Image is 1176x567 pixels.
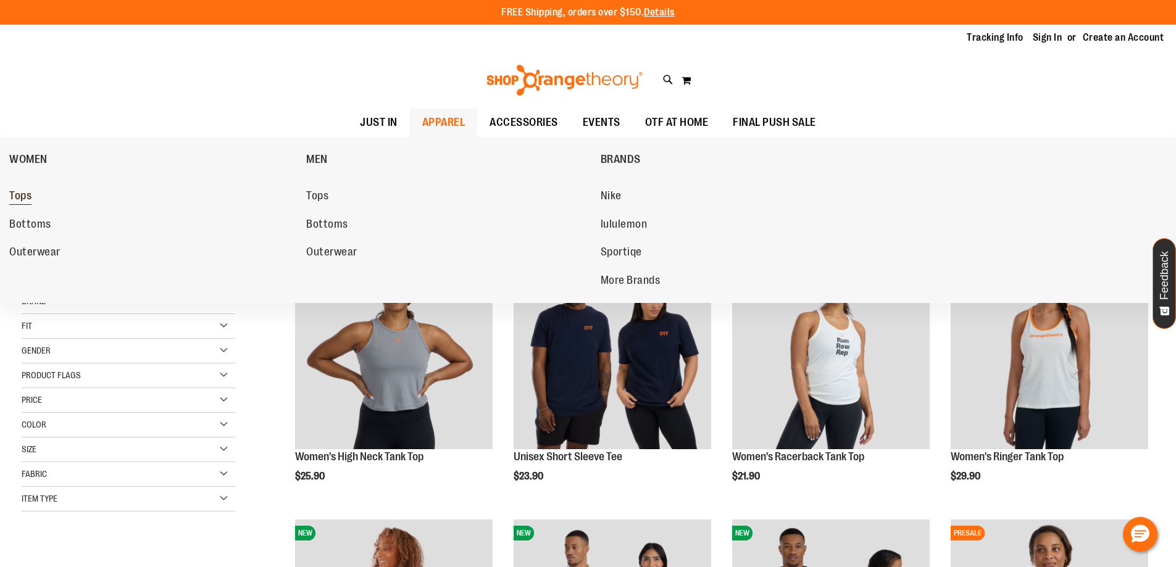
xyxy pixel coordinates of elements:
a: Details [644,7,675,18]
span: BRANDS [601,153,641,168]
div: product [507,246,717,513]
span: Tops [9,189,31,205]
span: NEW [295,526,315,540]
p: FREE Shipping, orders over $150. [501,6,675,20]
span: APPAREL [422,109,465,136]
a: WOMEN [9,143,300,175]
span: Price [22,395,42,405]
a: Bottoms [306,213,588,236]
span: Nike [601,189,622,205]
img: Image of Womens Racerback Tank [732,252,930,449]
span: Fit [22,321,32,331]
div: product [945,246,1154,513]
a: Image of Womens Racerback TankNEWNEW [732,252,930,451]
a: Unisex Short Sleeve Tee [514,450,622,463]
a: FINAL PUSH SALE [720,109,828,137]
span: PRESALE [951,526,985,540]
span: $23.90 [514,471,545,482]
div: product [289,246,499,513]
span: Feedback [1159,251,1170,300]
span: ACCESSORIES [490,109,558,136]
span: lululemon [601,218,648,233]
a: Outerwear [306,241,588,263]
a: Women's High Neck Tank Top [295,450,423,463]
span: More Brands [601,274,661,289]
span: Fabric [22,469,47,479]
span: Bottoms [9,218,51,233]
a: Tracking Info [967,31,1024,44]
span: EVENTS [583,109,620,136]
span: Sportiqe [601,246,642,261]
span: FINAL PUSH SALE [733,109,816,136]
span: $29.90 [951,471,982,482]
span: Tops [306,189,328,205]
a: Create an Account [1083,31,1164,44]
a: MEN [306,143,594,175]
span: Product Flags [22,370,81,380]
img: Image of Womens BB High Neck Tank Grey [295,252,493,449]
span: Size [22,444,36,454]
span: NEW [732,526,753,540]
a: Sign In [1033,31,1062,44]
span: JUST IN [360,109,398,136]
span: Outerwear [306,246,357,261]
a: Image of Womens Ringer TankNEWNEW [951,252,1148,451]
a: Image of Womens BB High Neck Tank GreyNEWNEW [295,252,493,451]
span: $25.90 [295,471,327,482]
a: Women's Racerback Tank Top [732,450,864,463]
img: Shop Orangetheory [485,65,644,96]
img: Image of Womens Ringer Tank [951,252,1148,449]
span: Color [22,420,46,429]
button: Feedback - Show survey [1153,238,1176,329]
span: Gender [22,346,51,355]
span: NEW [514,526,534,540]
span: OTF AT HOME [645,109,709,136]
span: MEN [306,153,328,168]
a: OTF AT HOME [633,109,721,137]
span: Outerwear [9,246,60,261]
img: Image of Unisex Short Sleeve Tee [514,252,711,449]
a: EVENTS [570,109,633,137]
span: WOMEN [9,153,48,168]
a: Women's Ringer Tank Top [951,450,1064,463]
a: Tops [306,185,588,207]
a: ACCESSORIES [477,109,570,137]
a: Image of Unisex Short Sleeve TeePRESALEPRESALE [514,252,711,451]
div: product [726,246,936,513]
span: $21.90 [732,471,762,482]
a: BRANDS [601,143,891,175]
a: APPAREL [410,109,478,137]
span: Item Type [22,494,57,503]
button: Hello, have a question? Let’s chat. [1123,517,1157,552]
a: JUST IN [348,109,410,136]
span: Bottoms [306,218,348,233]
